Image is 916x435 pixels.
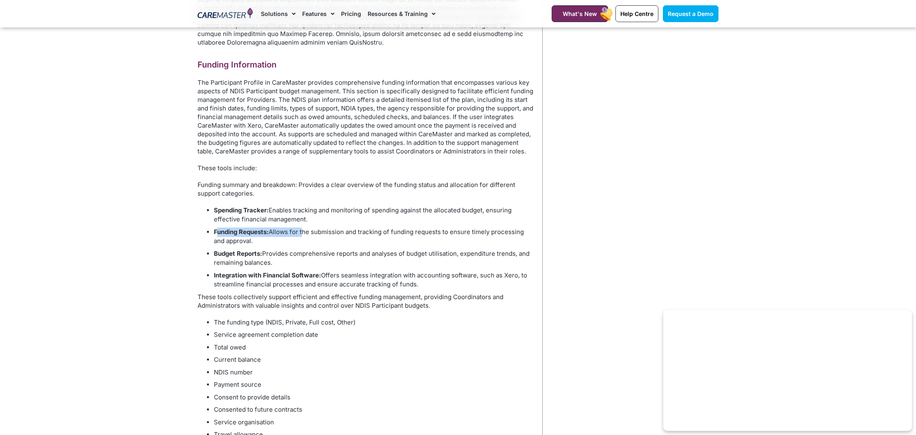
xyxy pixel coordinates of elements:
[198,164,534,172] p: These tools include:
[214,355,534,365] li: Current balance
[198,293,534,310] p: These tools collectively support efficient and effective funding management, providing Coordinato...
[198,180,534,198] p: Funding summary and breakdown: Provides a clear overview of the funding status and allocation for...
[214,318,534,327] li: The funding type (NDIS, Private, Full cost, Other)
[615,5,658,22] a: Help Centre
[663,310,912,431] iframe: Popup CTA
[552,5,608,22] a: What's New
[663,5,718,22] a: Request a Demo
[214,368,534,377] li: NDIS number
[214,343,534,352] li: Total owed
[214,271,534,289] li: Offers seamless integration with accounting software, such as Xero, to streamline financial proce...
[214,250,262,257] strong: Budget Reports:
[198,8,253,20] img: CareMaster Logo
[214,393,534,402] li: Consent to provide details
[214,330,534,340] li: Service agreement completion date
[214,271,321,279] strong: Integration with Financial Software:
[214,228,269,236] strong: Funding Requests:
[214,249,534,268] li: Provides comprehensive reports and analyses of budget utilisation, expenditure trends, and remain...
[668,10,714,17] span: Request a Demo
[214,418,534,427] li: Service organisation
[214,206,534,224] li: Enables tracking and monitoring of spending against the allocated budget, ensuring effective fina...
[214,405,534,415] li: Consented to future contracts
[214,206,269,214] strong: Spending Tracker:
[214,380,534,390] li: Payment source
[214,228,534,246] li: Allows for the submission and tracking of funding requests to ensure timely processing and approval.
[198,59,534,70] h2: Funding Information
[563,10,597,17] span: What's New
[620,10,653,17] span: Help Centre
[198,78,534,156] p: The Participant Profile in CareMaster provides comprehensive funding information that encompasses...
